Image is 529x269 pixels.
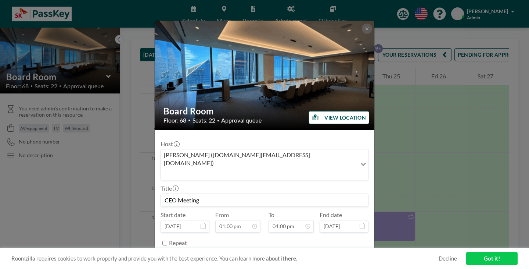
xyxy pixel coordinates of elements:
a: Decline [439,255,457,262]
input: (No title) [161,194,368,206]
h2: Board Room [163,106,366,117]
span: Seats: 22 [192,117,215,124]
a: Got it! [466,252,518,265]
img: 537.gif [155,15,375,136]
span: Roomzilla requires cookies to work properly and provide you with the best experience. You can lea... [11,255,439,262]
label: To [269,211,274,219]
label: End date [320,211,342,219]
span: Floor: 68 [163,117,186,124]
span: • [188,117,191,123]
button: VIEW LOCATION [309,111,369,124]
label: Repeat [169,239,187,247]
span: • [217,118,219,123]
label: Start date [161,211,186,219]
span: [PERSON_NAME] ([DOMAIN_NAME][EMAIL_ADDRESS][DOMAIN_NAME]) [162,151,355,167]
label: From [215,211,229,219]
span: Approval queue [221,117,262,124]
input: Search for option [162,169,356,178]
label: Host [161,140,179,148]
a: here. [285,255,297,262]
div: Search for option [161,149,368,180]
label: Title [161,185,178,192]
span: - [263,214,266,230]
